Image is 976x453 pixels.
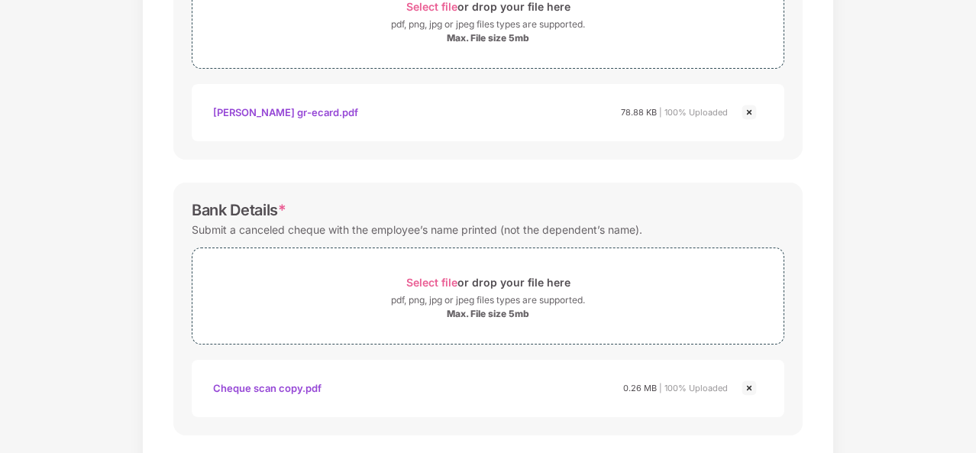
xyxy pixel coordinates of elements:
span: 78.88 KB [621,107,657,118]
span: | 100% Uploaded [659,107,728,118]
div: Bank Details [192,201,286,219]
div: Cheque scan copy.pdf [213,375,322,401]
div: Submit a canceled cheque with the employee’s name printed (not the dependent’s name). [192,219,642,240]
div: pdf, png, jpg or jpeg files types are supported. [391,17,585,32]
div: Max. File size 5mb [447,32,529,44]
div: pdf, png, jpg or jpeg files types are supported. [391,293,585,308]
span: | 100% Uploaded [659,383,728,393]
img: svg+xml;base64,PHN2ZyBpZD0iQ3Jvc3MtMjR4MjQiIHhtbG5zPSJodHRwOi8vd3d3LnczLm9yZy8yMDAwL3N2ZyIgd2lkdG... [740,103,758,121]
div: [PERSON_NAME] gr-ecard.pdf [213,99,358,125]
div: or drop your file here [406,272,570,293]
img: svg+xml;base64,PHN2ZyBpZD0iQ3Jvc3MtMjR4MjQiIHhtbG5zPSJodHRwOi8vd3d3LnczLm9yZy8yMDAwL3N2ZyIgd2lkdG... [740,379,758,397]
span: Select file [406,276,457,289]
span: 0.26 MB [623,383,657,393]
span: Select fileor drop your file herepdf, png, jpg or jpeg files types are supported.Max. File size 5mb [192,260,784,332]
div: Max. File size 5mb [447,308,529,320]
